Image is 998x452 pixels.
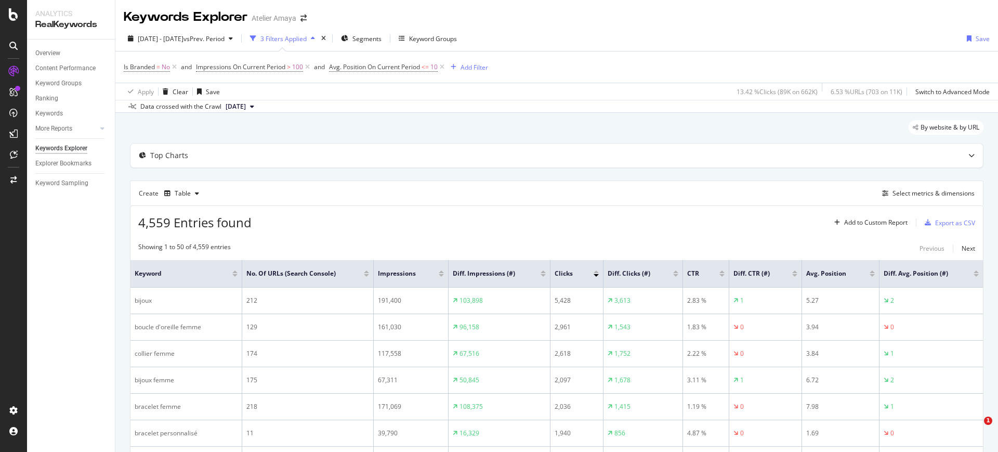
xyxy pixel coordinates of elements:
[614,402,631,411] div: 1,415
[890,429,894,438] div: 0
[124,30,237,47] button: [DATE] - [DATE]vsPrev. Period
[740,296,744,305] div: 1
[890,296,894,305] div: 2
[246,349,369,358] div: 174
[921,214,975,231] button: Export as CSV
[555,376,599,385] div: 2,097
[806,349,874,358] div: 3.84
[35,8,107,19] div: Analytics
[35,143,108,154] a: Keywords Explorer
[909,120,983,135] div: legacy label
[206,87,220,96] div: Save
[733,269,777,278] span: Diff. CTR (#)
[252,13,296,23] div: Atelier Amaya
[35,158,108,169] a: Explorer Bookmarks
[156,62,160,71] span: =
[921,124,979,131] span: By website & by URL
[378,296,444,305] div: 191,400
[422,62,429,71] span: <=
[806,322,874,332] div: 3.94
[687,269,704,278] span: CTR
[292,60,303,74] span: 100
[935,218,975,227] div: Export as CSV
[740,376,744,385] div: 1
[35,108,63,119] div: Keywords
[135,429,238,438] div: bracelet personnalisé
[314,62,325,71] div: and
[140,102,221,111] div: Data crossed with the Crawl
[614,349,631,358] div: 1,752
[35,48,60,59] div: Overview
[352,34,382,43] span: Segments
[892,189,975,198] div: Select metrics & dimensions
[162,60,170,74] span: No
[260,34,307,43] div: 3 Filters Applied
[35,48,108,59] a: Overview
[246,269,348,278] span: No. of URLs (Search Console)
[35,123,72,134] div: More Reports
[314,62,325,72] button: and
[687,429,725,438] div: 4.87 %
[740,429,744,438] div: 0
[555,296,599,305] div: 5,428
[878,187,975,200] button: Select metrics & dimensions
[409,34,457,43] div: Keyword Groups
[555,402,599,411] div: 2,036
[124,83,154,100] button: Apply
[193,83,220,100] button: Save
[920,244,944,253] div: Previous
[890,322,894,332] div: 0
[890,376,894,385] div: 2
[453,269,525,278] span: Diff. Impressions (#)
[160,185,203,202] button: Table
[196,62,285,71] span: Impressions On Current Period
[555,429,599,438] div: 1,940
[35,93,108,104] a: Ranking
[150,150,188,161] div: Top Charts
[614,429,625,438] div: 856
[806,296,874,305] div: 5.27
[378,322,444,332] div: 161,030
[35,63,108,74] a: Content Performance
[555,269,578,278] span: Clicks
[459,376,479,385] div: 50,845
[181,62,192,71] div: and
[35,123,97,134] a: More Reports
[35,158,91,169] div: Explorer Bookmarks
[830,214,908,231] button: Add to Custom Report
[135,322,238,332] div: boucle d'oreille femme
[329,62,420,71] span: Avg. Position On Current Period
[378,429,444,438] div: 39,790
[614,322,631,332] div: 1,543
[35,108,108,119] a: Keywords
[555,322,599,332] div: 2,961
[135,269,217,278] span: Keyword
[124,8,247,26] div: Keywords Explorer
[246,296,369,305] div: 212
[459,429,479,438] div: 16,329
[395,30,461,47] button: Keyword Groups
[884,269,958,278] span: Diff. Avg. Position (#)
[915,87,990,96] div: Switch to Advanced Mode
[911,83,990,100] button: Switch to Advanced Mode
[173,87,188,96] div: Clear
[806,429,874,438] div: 1.69
[300,15,307,22] div: arrow-right-arrow-left
[737,87,818,96] div: 13.42 % Clicks ( 89K on 662K )
[687,376,725,385] div: 3.11 %
[963,30,990,47] button: Save
[139,185,203,202] div: Create
[159,83,188,100] button: Clear
[831,87,902,96] div: 6.53 % URLs ( 703 on 11K )
[890,349,894,358] div: 1
[138,242,231,255] div: Showing 1 to 50 of 4,559 entries
[319,33,328,44] div: times
[35,143,87,154] div: Keywords Explorer
[614,376,631,385] div: 1,678
[447,61,488,73] button: Add Filter
[962,244,975,253] div: Next
[687,296,725,305] div: 2.83 %
[378,376,444,385] div: 67,311
[740,402,744,411] div: 0
[35,19,107,31] div: RealKeywords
